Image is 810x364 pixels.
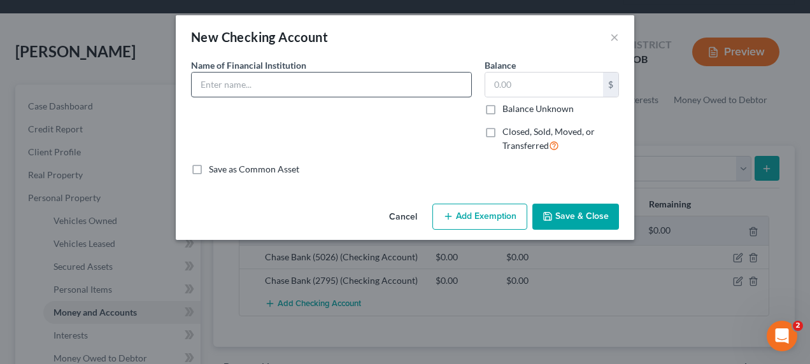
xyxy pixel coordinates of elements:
[379,205,427,230] button: Cancel
[502,126,595,151] span: Closed, Sold, Moved, or Transferred
[603,73,618,97] div: $
[191,60,306,71] span: Name of Financial Institution
[793,321,803,331] span: 2
[532,204,619,230] button: Save & Close
[767,321,797,351] iframe: Intercom live chat
[485,59,516,72] label: Balance
[209,163,299,176] label: Save as Common Asset
[502,102,574,115] label: Balance Unknown
[191,28,328,46] div: New Checking Account
[610,29,619,45] button: ×
[485,73,603,97] input: 0.00
[192,73,471,97] input: Enter name...
[432,204,527,230] button: Add Exemption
